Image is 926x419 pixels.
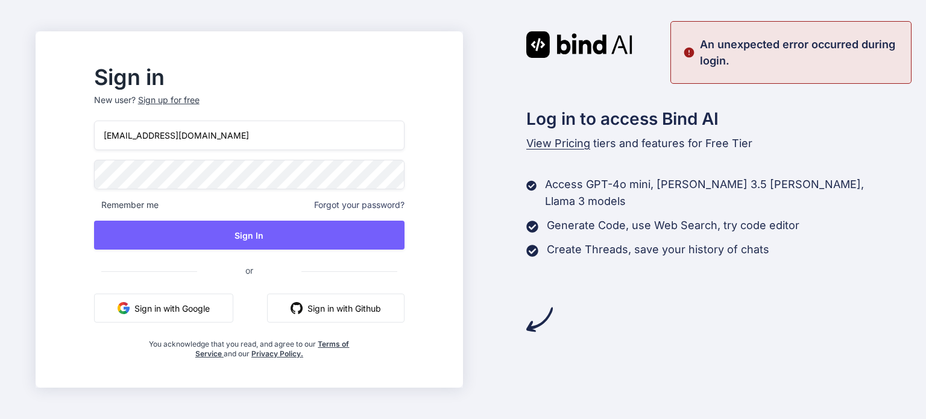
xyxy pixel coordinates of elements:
[94,121,405,150] input: Login or Email
[545,176,890,210] p: Access GPT-4o mini, [PERSON_NAME] 3.5 [PERSON_NAME], Llama 3 models
[94,68,405,87] h2: Sign in
[547,241,769,258] p: Create Threads, save your history of chats
[195,339,350,358] a: Terms of Service
[267,294,405,323] button: Sign in with Github
[197,256,301,285] span: or
[314,199,405,211] span: Forgot your password?
[526,135,890,152] p: tiers and features for Free Tier
[526,106,890,131] h2: Log in to access Bind AI
[94,199,159,211] span: Remember me
[526,306,553,333] img: arrow
[700,36,904,69] p: An unexpected error occurred during login.
[138,94,200,106] div: Sign up for free
[291,302,303,314] img: github
[94,94,405,121] p: New user?
[547,217,799,234] p: Generate Code, use Web Search, try code editor
[251,349,303,358] a: Privacy Policy.
[94,294,233,323] button: Sign in with Google
[118,302,130,314] img: google
[526,137,590,150] span: View Pricing
[526,31,632,58] img: Bind AI logo
[683,36,695,69] img: alert
[146,332,353,359] div: You acknowledge that you read, and agree to our and our
[94,221,405,250] button: Sign In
